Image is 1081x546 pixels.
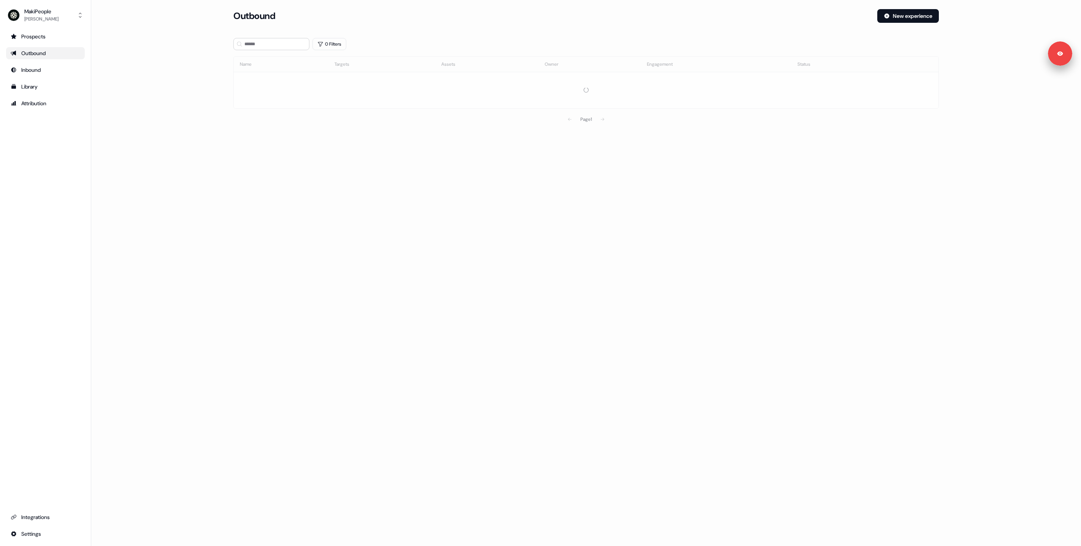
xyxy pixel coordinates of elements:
button: New experience [877,9,939,23]
h3: Outbound [233,10,275,22]
a: Go to integrations [6,528,85,540]
div: Outbound [11,49,80,57]
a: Go to attribution [6,97,85,109]
a: Go to templates [6,81,85,93]
div: MakiPeople [24,8,59,15]
button: MakiPeople[PERSON_NAME] [6,6,85,24]
div: Inbound [11,66,80,74]
div: Integrations [11,513,80,521]
a: Go to Inbound [6,64,85,76]
button: 0 Filters [312,38,346,50]
div: [PERSON_NAME] [24,15,59,23]
div: Library [11,83,80,90]
div: Attribution [11,100,80,107]
div: Settings [11,530,80,538]
a: Go to outbound experience [6,47,85,59]
a: Go to integrations [6,511,85,523]
div: Prospects [11,33,80,40]
a: Go to prospects [6,30,85,43]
